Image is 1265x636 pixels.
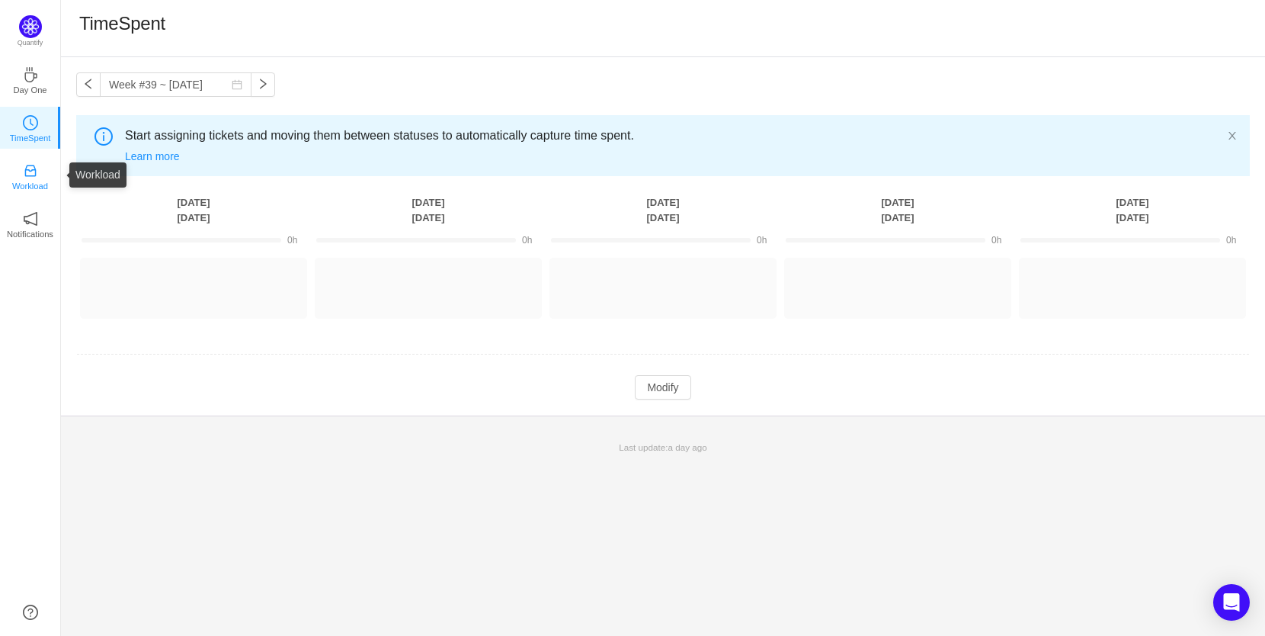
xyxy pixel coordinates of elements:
p: Workload [12,179,48,193]
i: icon: clock-circle [23,115,38,130]
button: Modify [635,375,690,400]
th: [DATE] [DATE] [780,194,1015,226]
span: Start assigning tickets and moving them between statuses to automatically capture time spent. [125,127,1227,145]
h1: TimeSpent [79,12,165,35]
span: Last update: [619,442,706,452]
img: Quantify [19,15,42,38]
p: Notifications [7,227,53,241]
a: icon: coffeeDay One [23,72,38,87]
a: icon: notificationNotifications [23,216,38,231]
span: 0h [287,235,297,246]
a: icon: question-circle [23,605,38,620]
button: icon: left [76,72,101,97]
th: [DATE] [DATE] [76,194,311,226]
i: icon: notification [23,211,38,226]
th: [DATE] [DATE] [546,194,780,226]
a: icon: clock-circleTimeSpent [23,120,38,135]
p: TimeSpent [10,131,51,145]
span: 0h [991,235,1001,246]
div: Open Intercom Messenger [1213,584,1250,621]
th: [DATE] [DATE] [1015,194,1250,226]
p: Day One [13,83,46,97]
th: [DATE] [DATE] [311,194,546,226]
a: Learn more [125,150,180,162]
i: icon: info-circle [94,127,113,146]
i: icon: calendar [232,79,242,90]
span: 0h [522,235,532,246]
span: a day ago [668,442,706,452]
a: icon: inboxWorkload [23,168,38,183]
span: 0h [757,235,767,246]
button: icon: close [1227,127,1238,144]
i: icon: inbox [23,163,38,178]
i: icon: coffee [23,67,38,82]
span: 0h [1226,235,1236,246]
i: icon: close [1227,130,1238,141]
p: Quantify [18,38,43,49]
button: icon: right [251,72,275,97]
input: Select a week [100,72,251,97]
